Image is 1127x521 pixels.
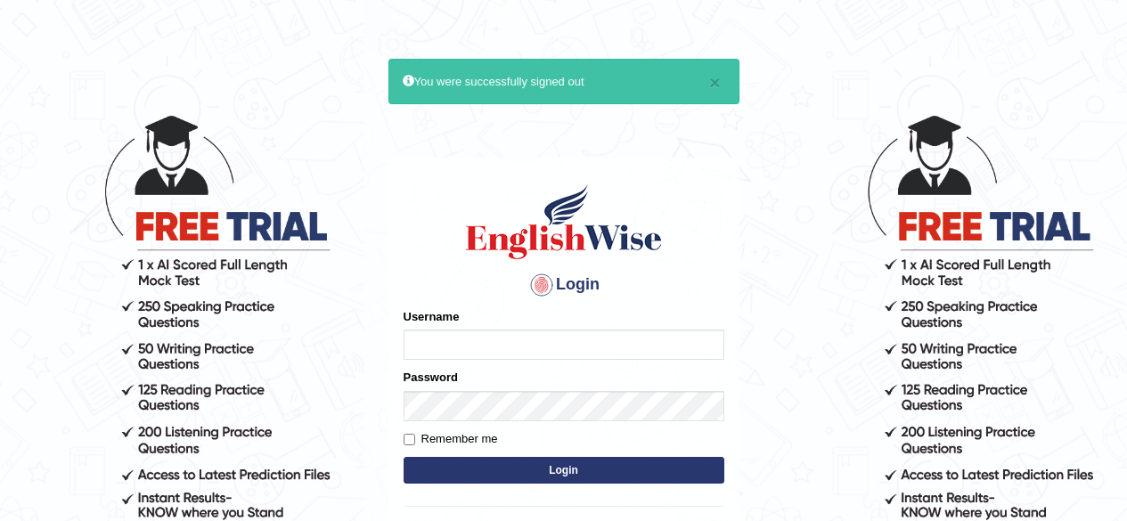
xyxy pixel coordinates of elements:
[404,434,415,445] input: Remember me
[404,308,460,325] label: Username
[404,369,458,386] label: Password
[388,59,739,104] div: You were successfully signed out
[404,271,724,299] h4: Login
[404,457,724,484] button: Login
[462,182,666,262] img: Logo of English Wise sign in for intelligent practice with AI
[404,430,498,448] label: Remember me
[709,73,720,92] button: ×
